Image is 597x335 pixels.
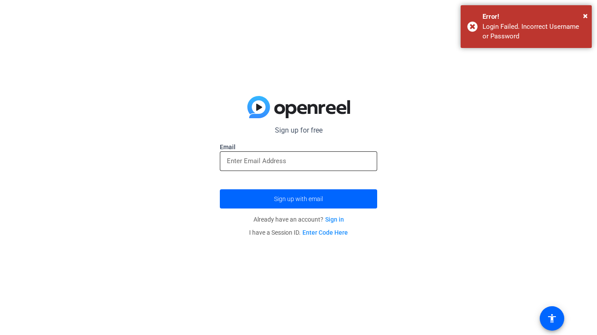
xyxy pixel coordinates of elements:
[220,125,377,136] p: Sign up for free
[220,143,377,151] label: Email
[249,229,348,236] span: I have a Session ID.
[325,216,344,223] a: Sign in
[247,96,350,119] img: blue-gradient.svg
[547,313,557,324] mat-icon: accessibility
[482,12,585,22] div: Error!
[253,216,344,223] span: Already have an account?
[220,189,377,209] button: Sign up with email
[227,156,370,166] input: Enter Email Address
[583,9,588,22] button: Close
[583,10,588,21] span: ×
[302,229,348,236] a: Enter Code Here
[482,22,585,41] div: Login Failed. Incorrect Username or Password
